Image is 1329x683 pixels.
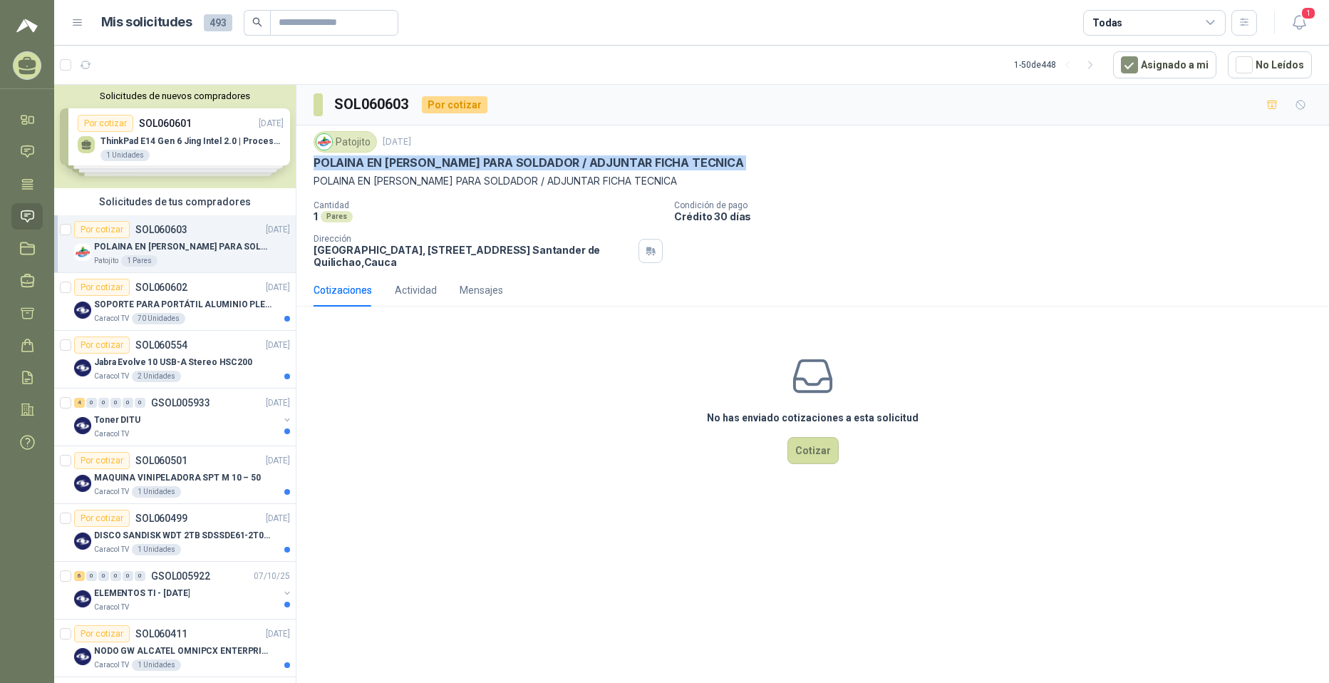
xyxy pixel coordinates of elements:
[94,529,272,543] p: DISCO SANDISK WDT 2TB SDSSDE61-2T00-G25
[60,91,290,101] button: Solicitudes de nuevos compradores
[314,244,633,268] p: [GEOGRAPHIC_DATA], [STREET_ADDRESS] Santander de Quilichao , Cauca
[266,223,290,237] p: [DATE]
[314,131,377,153] div: Patojito
[94,428,129,440] p: Caracol TV
[94,602,129,613] p: Caracol TV
[135,398,145,408] div: 0
[74,221,130,238] div: Por cotizar
[94,471,261,485] p: MAQUINA VINIPELADORA SPT M 10 – 50
[334,93,410,115] h3: SOL060603
[74,302,91,319] img: Company Logo
[54,620,296,677] a: Por cotizarSOL060411[DATE] Company LogoNODO GW ALCATEL OMNIPCX ENTERPRISE SIPCaracol TV1 Unidades
[54,85,296,188] div: Solicitudes de nuevos compradoresPor cotizarSOL060601[DATE] ThinkPad E14 Gen 6 Jing Intel 2.0 | P...
[94,255,118,267] p: Patojito
[54,331,296,389] a: Por cotizarSOL060554[DATE] Company LogoJabra Evolve 10 USB-A Stereo HSC200Caracol TV2 Unidades
[383,135,411,149] p: [DATE]
[86,571,97,581] div: 0
[123,571,133,581] div: 0
[94,240,272,254] p: POLAINA EN [PERSON_NAME] PARA SOLDADOR / ADJUNTAR FICHA TECNICA
[135,340,187,350] p: SOL060554
[314,155,744,170] p: POLAINA EN [PERSON_NAME] PARA SOLDADOR / ADJUNTAR FICHA TECNICA
[74,452,130,469] div: Por cotizar
[86,398,97,408] div: 0
[110,571,121,581] div: 0
[266,339,290,352] p: [DATE]
[94,414,140,427] p: Toner DITU
[98,398,109,408] div: 0
[314,234,633,244] p: Dirección
[94,371,129,382] p: Caracol TV
[314,210,318,222] p: 1
[422,96,487,113] div: Por cotizar
[94,313,129,324] p: Caracol TV
[123,398,133,408] div: 0
[74,568,293,613] a: 6 0 0 0 0 0 GSOL00592207/10/25 Company LogoELEMENTOS TI - [DATE]Caracol TV
[98,571,109,581] div: 0
[132,486,181,498] div: 1 Unidades
[135,629,187,639] p: SOL060411
[132,313,185,324] div: 70 Unidades
[54,273,296,331] a: Por cotizarSOL060602[DATE] Company LogoSOPORTE PARA PORTÁTIL ALUMINIO PLEGABLE VTACaracol TV70 Un...
[266,512,290,525] p: [DATE]
[74,394,293,440] a: 4 0 0 0 0 0 GSOL005933[DATE] Company LogoToner DITUCaracol TV
[74,625,130,642] div: Por cotizar
[314,200,663,210] p: Cantidad
[54,446,296,504] a: Por cotizarSOL060501[DATE] Company LogoMAQUINA VINIPELADORA SPT M 10 – 50Caracol TV1 Unidades
[151,398,210,408] p: GSOL005933
[707,410,919,426] h3: No has enviado cotizaciones a esta solicitud
[1300,6,1316,20] span: 1
[132,659,181,671] div: 1 Unidades
[132,371,181,382] div: 2 Unidades
[101,12,192,33] h1: Mis solicitudes
[94,544,129,555] p: Caracol TV
[266,281,290,294] p: [DATE]
[316,134,332,150] img: Company Logo
[460,282,503,298] div: Mensajes
[54,188,296,215] div: Solicitudes de tus compradores
[94,587,190,600] p: ELEMENTOS TI - [DATE]
[74,590,91,607] img: Company Logo
[74,571,85,581] div: 6
[135,225,187,235] p: SOL060603
[266,627,290,641] p: [DATE]
[314,282,372,298] div: Cotizaciones
[254,570,290,583] p: 07/10/25
[135,456,187,466] p: SOL060501
[74,533,91,550] img: Company Logo
[74,398,85,408] div: 4
[252,17,262,27] span: search
[151,571,210,581] p: GSOL005922
[121,255,157,267] div: 1 Pares
[266,396,290,410] p: [DATE]
[674,210,1323,222] p: Crédito 30 días
[54,504,296,562] a: Por cotizarSOL060499[DATE] Company LogoDISCO SANDISK WDT 2TB SDSSDE61-2T00-G25Caracol TV1 Unidades
[74,279,130,296] div: Por cotizar
[74,475,91,492] img: Company Logo
[1113,51,1216,78] button: Asignado a mi
[74,510,130,527] div: Por cotizar
[314,173,1312,189] p: POLAINA EN [PERSON_NAME] PARA SOLDADOR / ADJUNTAR FICHA TECNICA
[135,282,187,292] p: SOL060602
[395,282,437,298] div: Actividad
[204,14,232,31] span: 493
[135,513,187,523] p: SOL060499
[74,417,91,434] img: Company Logo
[132,544,181,555] div: 1 Unidades
[1092,15,1122,31] div: Todas
[787,437,839,464] button: Cotizar
[74,337,130,354] div: Por cotizar
[135,571,145,581] div: 0
[1286,10,1312,36] button: 1
[1014,53,1102,76] div: 1 - 50 de 448
[94,356,252,369] p: Jabra Evolve 10 USB-A Stereo HSC200
[74,359,91,376] img: Company Logo
[321,211,353,222] div: Pares
[94,298,272,312] p: SOPORTE PARA PORTÁTIL ALUMINIO PLEGABLE VTA
[94,486,129,498] p: Caracol TV
[94,645,272,658] p: NODO GW ALCATEL OMNIPCX ENTERPRISE SIP
[74,244,91,261] img: Company Logo
[74,648,91,665] img: Company Logo
[1228,51,1312,78] button: No Leídos
[674,200,1323,210] p: Condición de pago
[16,17,38,34] img: Logo peakr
